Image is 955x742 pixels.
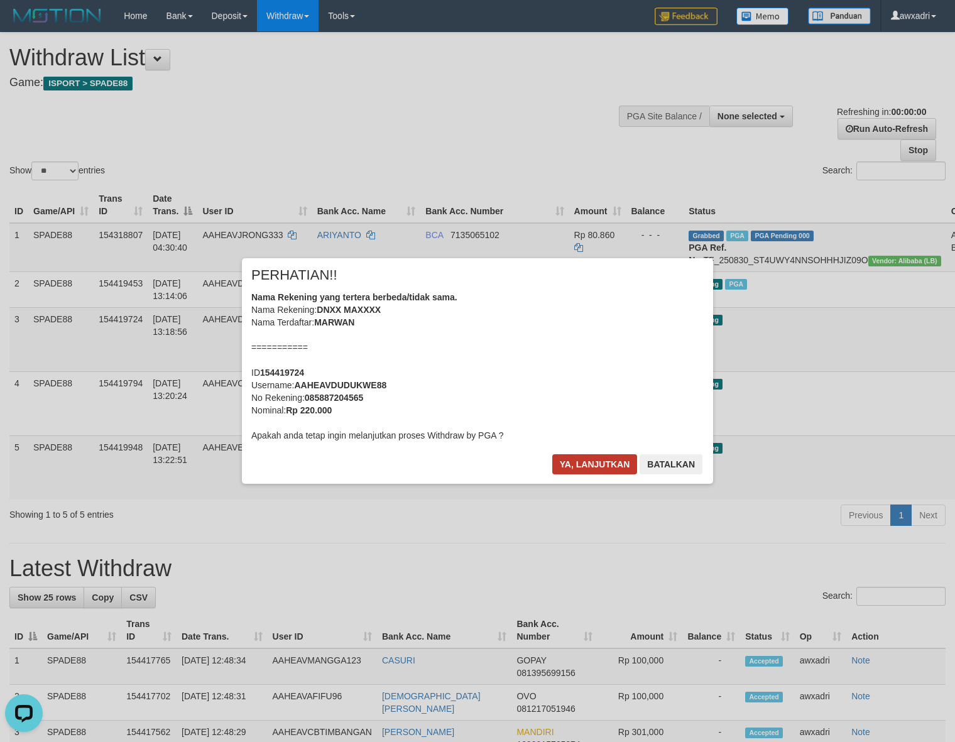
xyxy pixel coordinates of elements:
b: Rp 220.000 [286,405,332,415]
b: MARWAN [314,317,354,327]
span: PERHATIAN!! [251,269,337,281]
button: Batalkan [640,454,702,474]
b: DNXX MAXXXX [317,305,381,315]
b: 085887204565 [305,393,363,403]
button: Open LiveChat chat widget [5,5,43,43]
div: Nama Rekening: Nama Terdaftar: =========== ID Username: No Rekening: Nominal: Apakah anda tetap i... [251,291,704,442]
b: 154419724 [260,368,304,378]
b: AAHEAVDUDUKWE88 [294,380,386,390]
b: Nama Rekening yang tertera berbeda/tidak sama. [251,292,457,302]
button: Ya, lanjutkan [552,454,638,474]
